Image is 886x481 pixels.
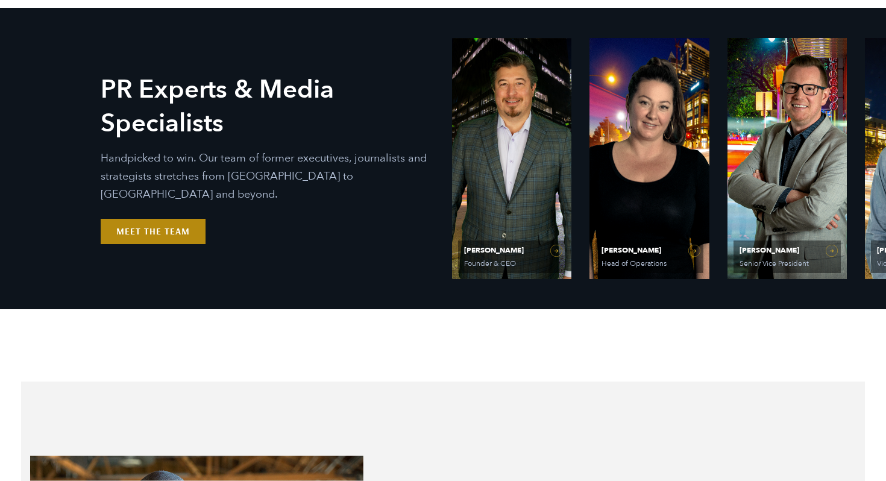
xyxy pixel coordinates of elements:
[101,149,434,204] p: Handpicked to win. Our team of former executives, journalists and strategists stretches from [GEO...
[464,247,559,254] span: [PERSON_NAME]
[452,38,571,279] a: View Bio for Ethan Parker
[101,219,206,244] a: Meet the Team
[727,38,847,279] a: View Bio for Matt Grant
[589,38,709,279] a: View Bio for Olivia Gardner
[740,247,835,254] span: [PERSON_NAME]
[464,260,557,267] span: Founder & CEO
[602,247,697,254] span: [PERSON_NAME]
[101,73,434,140] h2: PR Experts & Media Specialists
[602,260,694,267] span: Head of Operations
[740,260,832,267] span: Senior Vice President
